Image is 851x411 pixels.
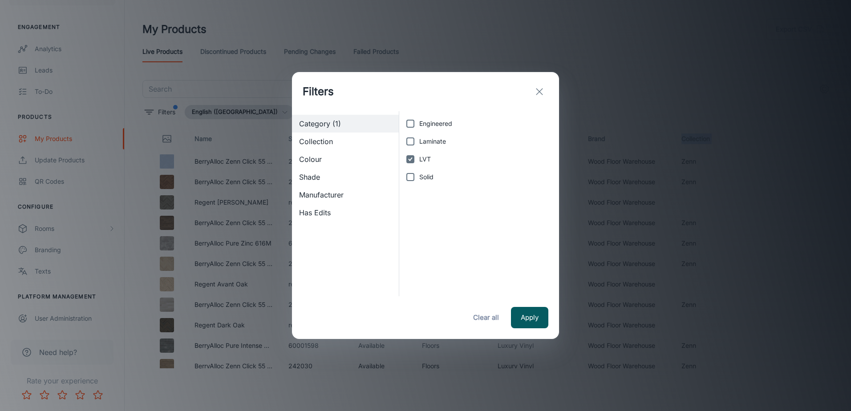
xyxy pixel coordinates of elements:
span: Manufacturer [299,189,392,200]
span: Laminate [419,137,446,146]
div: Colour [292,150,399,168]
span: Engineered [419,119,452,129]
div: Has Edits [292,204,399,222]
div: Shade [292,168,399,186]
h1: Filters [303,84,334,100]
div: Collection [292,133,399,150]
span: LVT [419,154,431,164]
button: Clear all [468,307,504,328]
span: Has Edits [299,207,392,218]
div: Category (1) [292,115,399,133]
div: Manufacturer [292,186,399,204]
button: exit [531,83,548,101]
span: Solid [419,172,434,182]
span: Category (1) [299,118,392,129]
button: Apply [511,307,548,328]
span: Colour [299,154,392,165]
span: Shade [299,172,392,182]
span: Collection [299,136,392,147]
